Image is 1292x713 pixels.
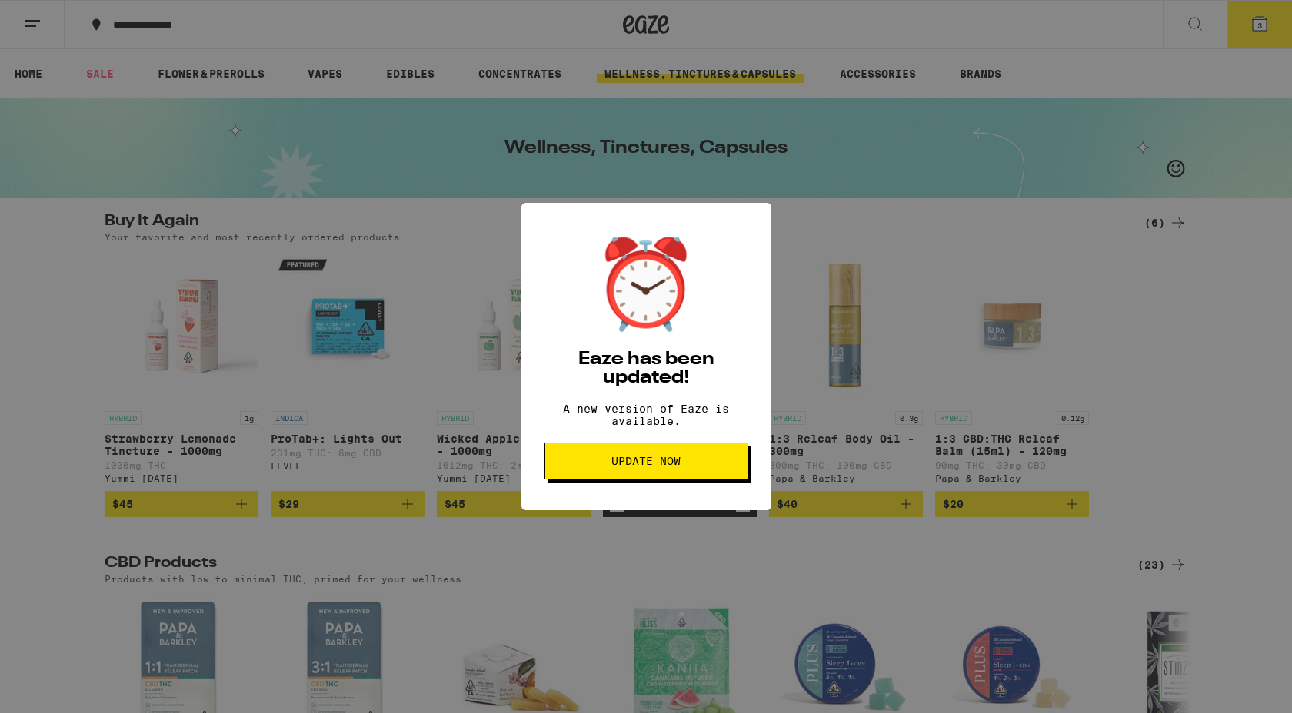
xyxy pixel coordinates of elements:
[544,443,748,479] button: Update Now
[544,350,748,387] h2: Eaze has been updated!
[544,403,748,427] p: A new version of Eaze is available.
[592,234,700,335] div: ⏰
[1193,667,1277,705] iframe: Opens a widget where you can find more information
[611,456,681,466] span: Update Now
